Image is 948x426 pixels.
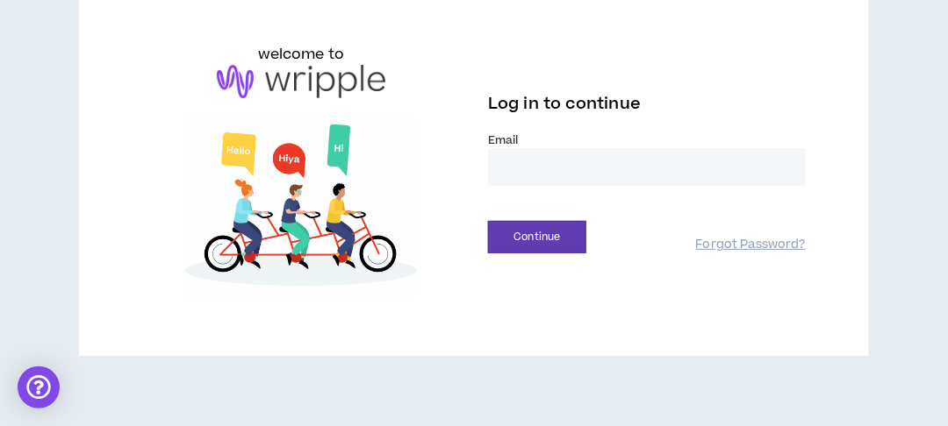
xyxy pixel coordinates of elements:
div: Open Intercom Messenger [18,366,60,408]
img: logo-brand.png [217,65,385,98]
h6: welcome to [258,44,345,65]
label: Email [488,132,806,148]
button: Continue [488,221,586,253]
span: Log in to continue [488,93,641,115]
img: Welcome to Wripple [142,116,460,301]
a: Forgot Password? [696,237,806,253]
